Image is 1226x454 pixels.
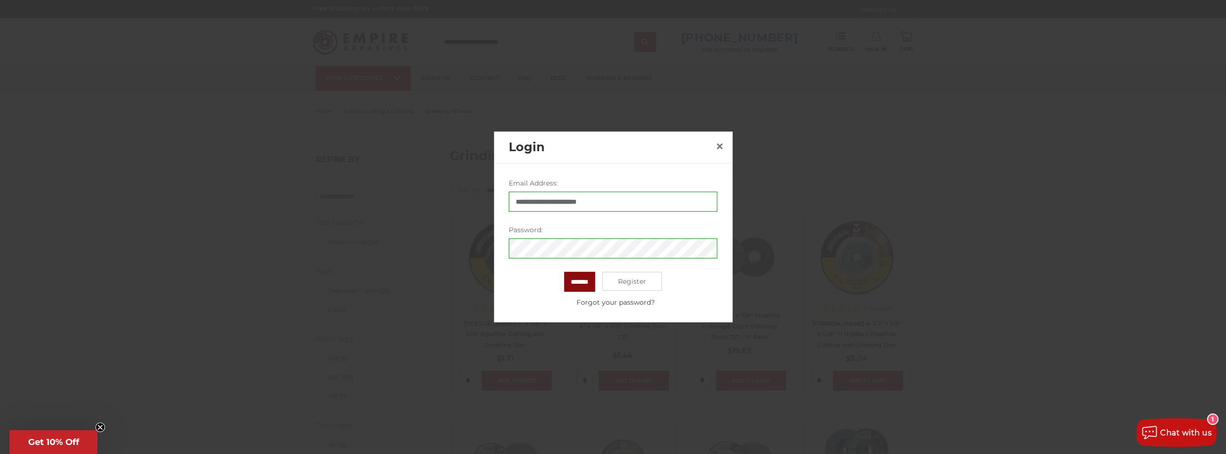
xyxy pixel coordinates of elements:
[28,437,79,447] span: Get 10% Off
[509,225,717,235] label: Password:
[602,272,662,291] a: Register
[514,298,717,308] a: Forgot your password?
[715,136,724,155] span: ×
[712,138,727,154] a: Close
[509,178,717,188] label: Email Address:
[10,430,97,454] div: Get 10% OffClose teaser
[509,138,712,156] h2: Login
[1136,418,1216,447] button: Chat with us
[1160,428,1212,437] span: Chat with us
[1208,414,1217,424] div: 1
[95,423,105,432] button: Close teaser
